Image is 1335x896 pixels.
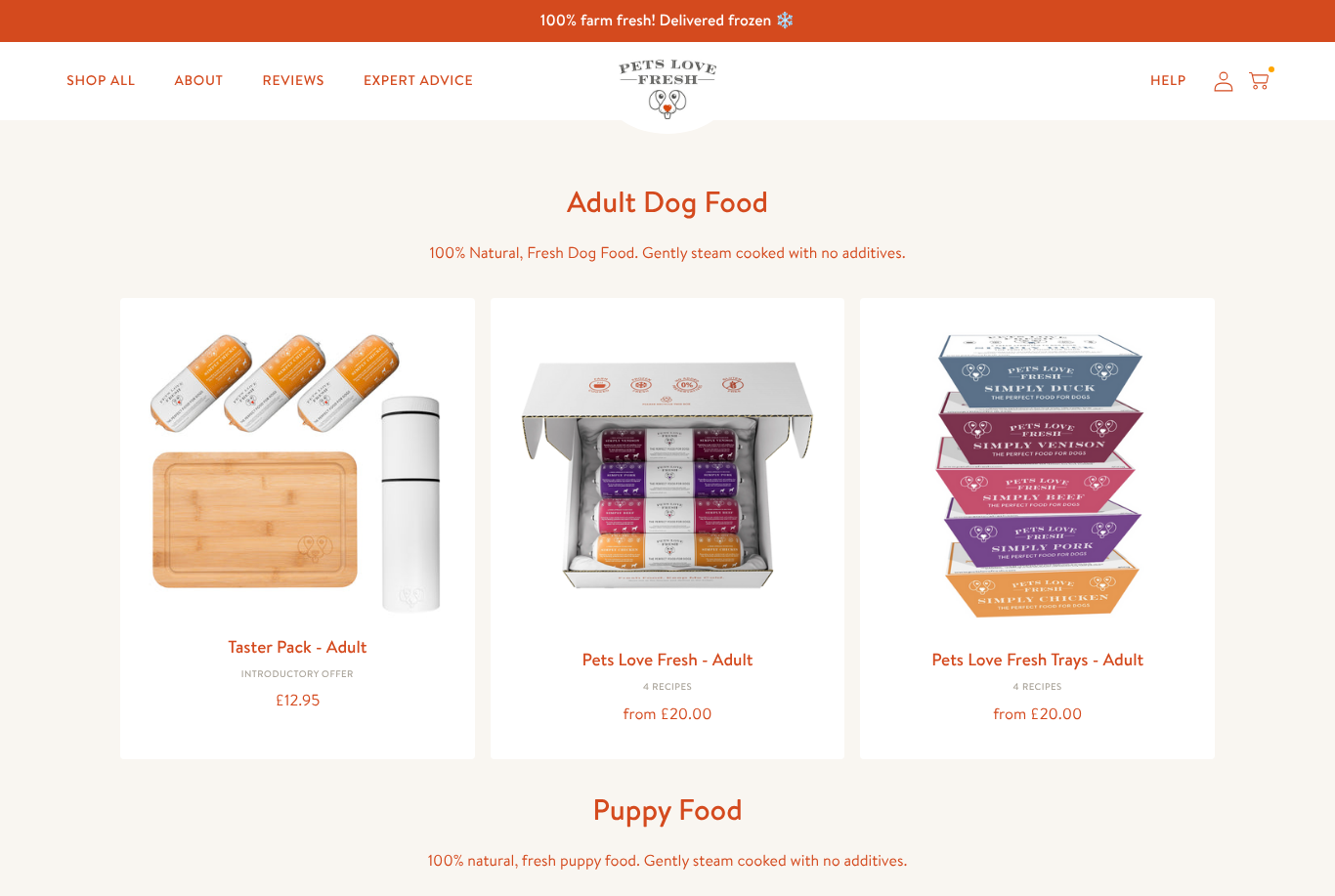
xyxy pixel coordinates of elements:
img: Pets Love Fresh Trays - Adult [876,314,1199,637]
div: from £20.00 [506,702,830,728]
a: Pets Love Fresh - Adult [581,647,753,671]
div: £12.95 [136,688,459,714]
a: Help [1135,62,1202,101]
a: About [158,62,238,101]
img: Pets Love Fresh [619,60,716,119]
h1: Puppy Food [355,790,980,829]
img: Taster Pack - Adult [136,314,459,623]
a: Pets Love Fresh Trays - Adult [931,647,1143,671]
span: 100% natural, fresh puppy food. Gently steam cooked with no additives. [428,850,908,872]
span: 100% Natural, Fresh Dog Food. Gently steam cooked with no additives. [429,242,905,264]
img: Pets Love Fresh - Adult [506,314,830,637]
a: Reviews [247,62,340,101]
a: Taster Pack - Adult [228,634,366,659]
div: 4 Recipes [506,682,830,694]
div: Introductory Offer [136,669,459,681]
h1: Adult Dog Food [355,183,980,221]
a: Shop All [51,62,151,101]
div: from £20.00 [876,702,1199,728]
div: 4 Recipes [876,682,1199,694]
a: Expert Advice [348,62,489,101]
